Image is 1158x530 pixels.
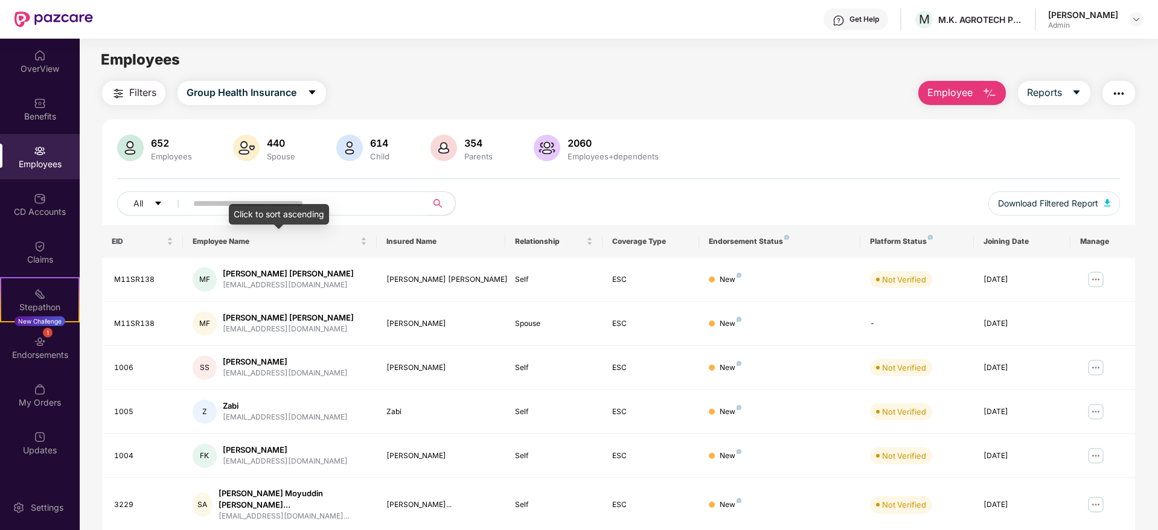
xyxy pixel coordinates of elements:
span: caret-down [154,199,162,209]
img: svg+xml;base64,PHN2ZyB4bWxucz0iaHR0cDovL3d3dy53My5vcmcvMjAwMC9zdmciIHhtbG5zOnhsaW5rPSJodHRwOi8vd3... [1104,199,1110,206]
img: svg+xml;base64,PHN2ZyB4bWxucz0iaHR0cDovL3d3dy53My5vcmcvMjAwMC9zdmciIHhtbG5zOnhsaW5rPSJodHRwOi8vd3... [336,135,363,161]
div: MF [193,311,217,336]
img: svg+xml;base64,PHN2ZyB4bWxucz0iaHR0cDovL3d3dy53My5vcmcvMjAwMC9zdmciIHdpZHRoPSI4IiBoZWlnaHQ9IjgiIH... [737,405,741,410]
span: Relationship [515,237,583,246]
th: EID [102,225,183,258]
div: Not Verified [882,362,926,374]
div: [PERSON_NAME] Moyuddin [PERSON_NAME]... [219,488,366,511]
div: [PERSON_NAME]... [386,499,496,511]
img: manageButton [1086,446,1105,465]
img: svg+xml;base64,PHN2ZyBpZD0iQ2xhaW0iIHhtbG5zPSJodHRwOi8vd3d3LnczLm9yZy8yMDAwL3N2ZyIgd2lkdGg9IjIwIi... [34,240,46,252]
span: EID [112,237,164,246]
div: Admin [1048,21,1118,30]
span: search [426,199,449,208]
div: Zabi [223,400,348,412]
img: svg+xml;base64,PHN2ZyBpZD0iQ0RfQWNjb3VudHMiIGRhdGEtbmFtZT0iQ0QgQWNjb3VudHMiIHhtbG5zPSJodHRwOi8vd3... [34,193,46,205]
img: manageButton [1086,270,1105,289]
div: Z [193,400,217,424]
img: svg+xml;base64,PHN2ZyB4bWxucz0iaHR0cDovL3d3dy53My5vcmcvMjAwMC9zdmciIHdpZHRoPSI4IiBoZWlnaHQ9IjgiIH... [737,361,741,366]
div: ESC [612,318,689,330]
img: svg+xml;base64,PHN2ZyB4bWxucz0iaHR0cDovL3d3dy53My5vcmcvMjAwMC9zdmciIHdpZHRoPSIyMSIgaGVpZ2h0PSIyMC... [34,288,46,300]
div: [EMAIL_ADDRESS][DOMAIN_NAME] [223,324,354,335]
div: 1 [43,328,53,337]
div: Self [515,499,592,511]
th: Employee Name [183,225,377,258]
td: - [860,302,973,346]
div: Zabi [386,406,496,418]
div: M11SR138 [114,318,173,330]
div: New [720,362,741,374]
div: New [720,450,741,462]
img: svg+xml;base64,PHN2ZyBpZD0iSGVscC0zMngzMiIgeG1sbnM9Imh0dHA6Ly93d3cudzMub3JnLzIwMDAvc3ZnIiB3aWR0aD... [833,14,845,27]
span: Download Filtered Report [998,197,1098,210]
span: Employee Name [193,237,358,246]
th: Manage [1070,225,1135,258]
div: Not Verified [882,450,926,462]
img: manageButton [1086,358,1105,377]
div: 614 [368,137,392,149]
div: Spouse [264,152,298,161]
img: svg+xml;base64,PHN2ZyBpZD0iVXBkYXRlZCIgeG1sbnM9Imh0dHA6Ly93d3cudzMub3JnLzIwMDAvc3ZnIiB3aWR0aD0iMj... [34,431,46,443]
div: [PERSON_NAME] [PERSON_NAME] [223,312,354,324]
div: [PERSON_NAME] [223,356,348,368]
span: Employees [101,51,180,68]
div: Self [515,406,592,418]
div: Endorsement Status [709,237,851,246]
div: [DATE] [984,499,1061,511]
div: Stepathon [1,301,78,313]
div: New [720,318,741,330]
div: [DATE] [984,274,1061,286]
img: svg+xml;base64,PHN2ZyB4bWxucz0iaHR0cDovL3d3dy53My5vcmcvMjAwMC9zdmciIHdpZHRoPSIyNCIgaGVpZ2h0PSIyNC... [1112,86,1126,101]
img: manageButton [1086,402,1105,421]
span: caret-down [307,88,317,98]
div: Platform Status [870,237,964,246]
div: [PERSON_NAME] [223,444,348,456]
button: Download Filtered Report [988,191,1120,216]
img: svg+xml;base64,PHN2ZyB4bWxucz0iaHR0cDovL3d3dy53My5vcmcvMjAwMC9zdmciIHdpZHRoPSI4IiBoZWlnaHQ9IjgiIH... [737,498,741,503]
div: Employees+dependents [565,152,661,161]
div: ESC [612,362,689,374]
div: Not Verified [882,273,926,286]
img: svg+xml;base64,PHN2ZyB4bWxucz0iaHR0cDovL3d3dy53My5vcmcvMjAwMC9zdmciIHhtbG5zOnhsaW5rPSJodHRwOi8vd3... [430,135,457,161]
div: 1004 [114,450,173,462]
button: Allcaret-down [117,191,191,216]
img: New Pazcare Logo [14,11,93,27]
span: Group Health Insurance [187,85,296,100]
div: New [720,499,741,511]
div: Self [515,362,592,374]
div: [PERSON_NAME] [386,318,496,330]
div: Child [368,152,392,161]
div: 1005 [114,406,173,418]
div: M.K. AGROTECH PRIVATE LIMITED [938,14,1023,25]
img: svg+xml;base64,PHN2ZyB4bWxucz0iaHR0cDovL3d3dy53My5vcmcvMjAwMC9zdmciIHhtbG5zOnhsaW5rPSJodHRwOi8vd3... [233,135,260,161]
th: Relationship [505,225,602,258]
div: 354 [462,137,495,149]
div: [PERSON_NAME] [1048,9,1118,21]
span: Filters [129,85,156,100]
img: svg+xml;base64,PHN2ZyBpZD0iSG9tZSIgeG1sbnM9Imh0dHA6Ly93d3cudzMub3JnLzIwMDAvc3ZnIiB3aWR0aD0iMjAiIG... [34,49,46,62]
div: [DATE] [984,450,1061,462]
img: svg+xml;base64,PHN2ZyB4bWxucz0iaHR0cDovL3d3dy53My5vcmcvMjAwMC9zdmciIHhtbG5zOnhsaW5rPSJodHRwOi8vd3... [534,135,560,161]
button: Employee [918,81,1006,105]
th: Joining Date [974,225,1070,258]
img: svg+xml;base64,PHN2ZyB4bWxucz0iaHR0cDovL3d3dy53My5vcmcvMjAwMC9zdmciIHdpZHRoPSIyNCIgaGVpZ2h0PSIyNC... [111,86,126,101]
div: New [720,406,741,418]
div: Parents [462,152,495,161]
img: svg+xml;base64,PHN2ZyBpZD0iRW5kb3JzZW1lbnRzIiB4bWxucz0iaHR0cDovL3d3dy53My5vcmcvMjAwMC9zdmciIHdpZH... [34,336,46,348]
th: Coverage Type [603,225,699,258]
div: [EMAIL_ADDRESS][DOMAIN_NAME] [223,279,354,291]
button: Filters [102,81,165,105]
div: Click to sort ascending [229,204,329,225]
span: Reports [1027,85,1062,100]
th: Insured Name [377,225,506,258]
div: ESC [612,274,689,286]
div: Spouse [515,318,592,330]
img: svg+xml;base64,PHN2ZyB4bWxucz0iaHR0cDovL3d3dy53My5vcmcvMjAwMC9zdmciIHdpZHRoPSI4IiBoZWlnaHQ9IjgiIH... [784,235,789,240]
div: Employees [149,152,194,161]
img: svg+xml;base64,PHN2ZyB4bWxucz0iaHR0cDovL3d3dy53My5vcmcvMjAwMC9zdmciIHdpZHRoPSI4IiBoZWlnaHQ9IjgiIH... [737,449,741,454]
div: [EMAIL_ADDRESS][DOMAIN_NAME]... [219,511,366,522]
div: M11SR138 [114,274,173,286]
img: manageButton [1086,495,1105,514]
div: Self [515,274,592,286]
div: [DATE] [984,318,1061,330]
